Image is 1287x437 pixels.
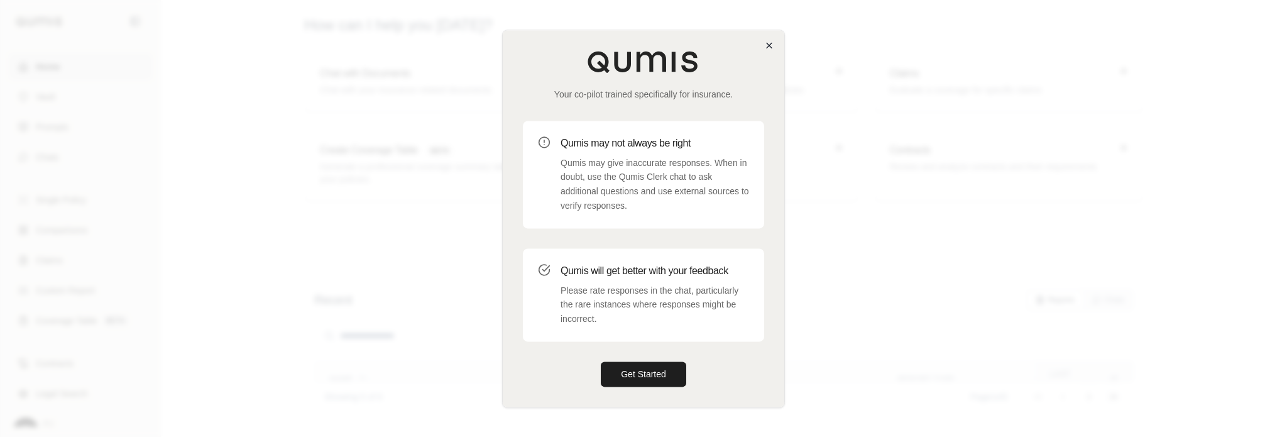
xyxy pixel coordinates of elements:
[561,263,749,279] h3: Qumis will get better with your feedback
[587,50,700,73] img: Qumis Logo
[561,136,749,151] h3: Qumis may not always be right
[561,284,749,326] p: Please rate responses in the chat, particularly the rare instances where responses might be incor...
[601,362,686,387] button: Get Started
[561,156,749,213] p: Qumis may give inaccurate responses. When in doubt, use the Qumis Clerk chat to ask additional qu...
[523,88,764,101] p: Your co-pilot trained specifically for insurance.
